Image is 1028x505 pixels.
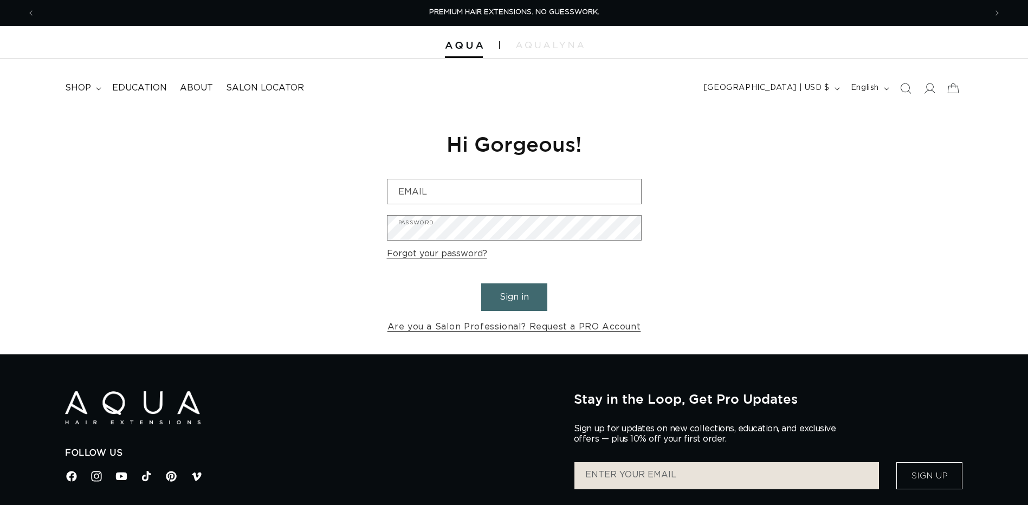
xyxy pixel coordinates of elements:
span: PREMIUM HAIR EXTENSIONS. NO GUESSWORK. [429,9,599,16]
a: About [173,76,219,100]
span: About [180,82,213,94]
summary: Search [894,76,917,100]
p: Sign up for updates on new collections, education, and exclusive offers — plus 10% off your first... [574,424,845,444]
button: Next announcement [985,3,1009,23]
img: Aqua Hair Extensions [65,391,201,424]
span: Education [112,82,167,94]
button: English [844,78,894,99]
a: Salon Locator [219,76,311,100]
a: Are you a Salon Professional? Request a PRO Account [387,319,641,335]
button: [GEOGRAPHIC_DATA] | USD $ [697,78,844,99]
img: Aqua Hair Extensions [445,42,483,49]
h2: Stay in the Loop, Get Pro Updates [574,391,963,406]
button: Sign Up [896,462,962,489]
a: Education [106,76,173,100]
input: Email [387,179,641,204]
span: shop [65,82,91,94]
span: Salon Locator [226,82,304,94]
button: Sign in [481,283,547,311]
input: ENTER YOUR EMAIL [574,462,879,489]
h1: Hi Gorgeous! [387,131,642,157]
h2: Follow Us [65,448,558,459]
img: aqualyna.com [516,42,584,48]
button: Previous announcement [19,3,43,23]
summary: shop [59,76,106,100]
a: Forgot your password? [387,246,487,262]
span: English [851,82,879,94]
span: [GEOGRAPHIC_DATA] | USD $ [704,82,830,94]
